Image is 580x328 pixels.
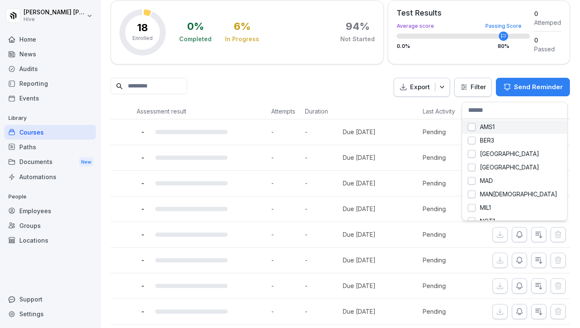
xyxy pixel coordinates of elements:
p: AMS1 [480,123,495,131]
p: [GEOGRAPHIC_DATA] [480,164,539,171]
p: Export [410,82,430,92]
p: [GEOGRAPHIC_DATA] [480,150,539,158]
p: BER3 [480,137,494,144]
p: MIL1 [480,204,491,212]
p: Send Reminder [514,82,563,92]
p: NOT1 [480,217,495,225]
p: MAN[DEMOGRAPHIC_DATA] [480,190,557,198]
p: MAD [480,177,493,185]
